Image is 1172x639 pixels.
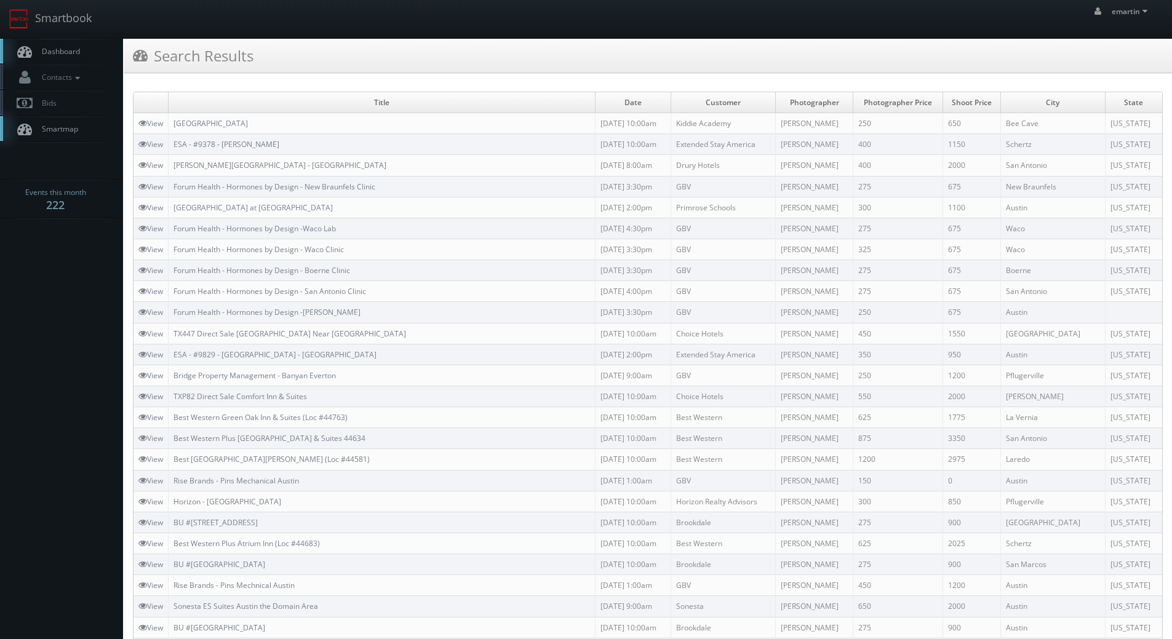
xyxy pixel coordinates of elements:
[1105,323,1162,344] td: [US_STATE]
[775,239,853,260] td: [PERSON_NAME]
[943,134,1000,155] td: 1150
[1105,281,1162,302] td: [US_STATE]
[1105,218,1162,239] td: [US_STATE]
[671,323,776,344] td: Choice Hotels
[943,113,1000,134] td: 650
[138,160,163,170] a: View
[1000,365,1105,386] td: Pflugerville
[1000,512,1105,533] td: [GEOGRAPHIC_DATA]
[775,281,853,302] td: [PERSON_NAME]
[775,365,853,386] td: [PERSON_NAME]
[943,554,1000,575] td: 900
[853,533,943,554] td: 625
[853,92,943,113] td: Photographer Price
[671,281,776,302] td: GBV
[853,302,943,323] td: 250
[173,160,386,170] a: [PERSON_NAME][GEOGRAPHIC_DATA] - [GEOGRAPHIC_DATA]
[596,344,671,365] td: [DATE] 2:00pm
[138,307,163,317] a: View
[1000,386,1105,407] td: [PERSON_NAME]
[1105,596,1162,617] td: [US_STATE]
[1000,617,1105,638] td: Austin
[596,512,671,533] td: [DATE] 10:00am
[943,344,1000,365] td: 950
[1105,176,1162,197] td: [US_STATE]
[173,328,406,339] a: TX447 Direct Sale [GEOGRAPHIC_DATA] Near [GEOGRAPHIC_DATA]
[596,176,671,197] td: [DATE] 3:30pm
[596,575,671,596] td: [DATE] 1:00am
[853,365,943,386] td: 250
[775,218,853,239] td: [PERSON_NAME]
[853,386,943,407] td: 550
[671,512,776,533] td: Brookdale
[775,113,853,134] td: [PERSON_NAME]
[596,302,671,323] td: [DATE] 3:30pm
[138,244,163,255] a: View
[138,370,163,381] a: View
[1105,113,1162,134] td: [US_STATE]
[138,622,163,633] a: View
[853,260,943,281] td: 275
[775,470,853,491] td: [PERSON_NAME]
[138,580,163,590] a: View
[775,428,853,449] td: [PERSON_NAME]
[1105,407,1162,428] td: [US_STATE]
[138,328,163,339] a: View
[943,239,1000,260] td: 675
[596,323,671,344] td: [DATE] 10:00am
[943,470,1000,491] td: 0
[1000,197,1105,218] td: Austin
[671,365,776,386] td: GBV
[775,575,853,596] td: [PERSON_NAME]
[596,449,671,470] td: [DATE] 10:00am
[671,113,776,134] td: Kiddie Academy
[173,601,318,611] a: Sonesta ES Suites Austin the Domain Area
[173,265,350,276] a: Forum Health - Hormones by Design - Boerne Clinic
[173,538,320,549] a: Best Western Plus Atrium Inn (Loc #44683)
[1105,554,1162,575] td: [US_STATE]
[853,176,943,197] td: 275
[173,517,258,528] a: BU #[STREET_ADDRESS]
[596,218,671,239] td: [DATE] 4:30pm
[1000,92,1105,113] td: City
[133,45,253,66] h3: Search Results
[138,349,163,360] a: View
[671,197,776,218] td: Primrose Schools
[138,475,163,486] a: View
[671,428,776,449] td: Best Western
[173,475,299,486] a: Rise Brands - Pins Mechanical Austin
[173,580,295,590] a: Rise Brands - Pins Mechnical Austin
[1000,323,1105,344] td: [GEOGRAPHIC_DATA]
[138,517,163,528] a: View
[138,538,163,549] a: View
[853,197,943,218] td: 300
[943,407,1000,428] td: 1775
[1000,176,1105,197] td: New Braunfels
[671,491,776,512] td: Horizon Realty Advisors
[853,281,943,302] td: 275
[943,302,1000,323] td: 675
[1105,449,1162,470] td: [US_STATE]
[775,323,853,344] td: [PERSON_NAME]
[596,155,671,176] td: [DATE] 8:00am
[943,449,1000,470] td: 2975
[853,407,943,428] td: 625
[671,470,776,491] td: GBV
[596,533,671,554] td: [DATE] 10:00am
[138,496,163,507] a: View
[1000,428,1105,449] td: San Antonio
[173,223,336,234] a: Forum Health - Hormones by Design -Waco Lab
[138,286,163,296] a: View
[173,559,265,570] a: BU #[GEOGRAPHIC_DATA]
[943,92,1000,113] td: Shoot Price
[853,134,943,155] td: 400
[1105,386,1162,407] td: [US_STATE]
[943,176,1000,197] td: 675
[943,491,1000,512] td: 850
[173,391,307,402] a: TXP82 Direct Sale Comfort Inn & Suites
[775,386,853,407] td: [PERSON_NAME]
[138,454,163,464] a: View
[173,244,344,255] a: Forum Health - Hormones by Design - Waco Clinic
[1000,155,1105,176] td: San Antonio
[853,512,943,533] td: 275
